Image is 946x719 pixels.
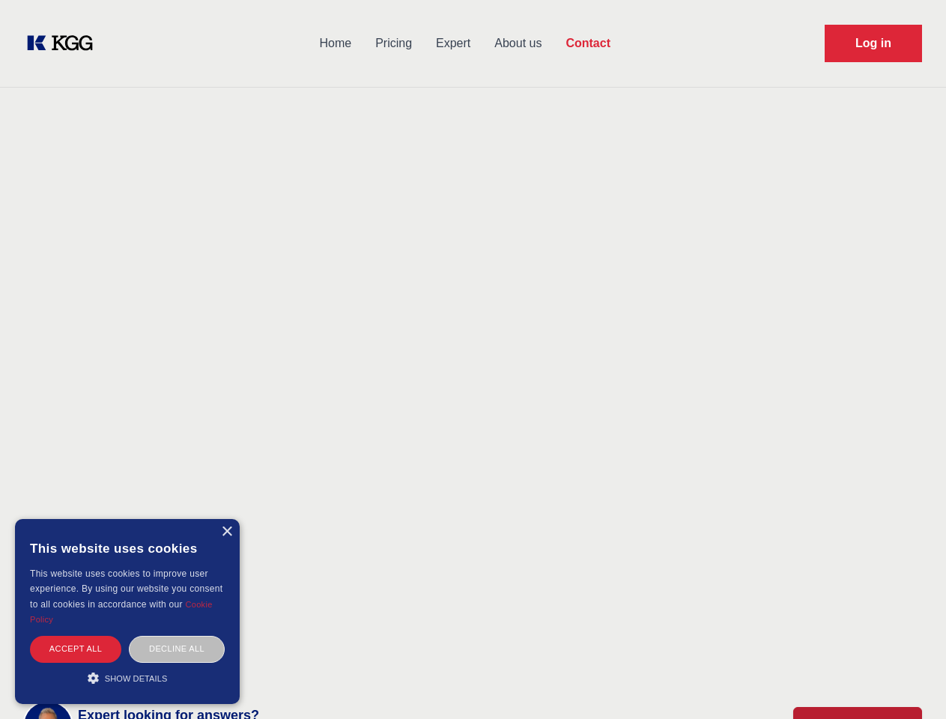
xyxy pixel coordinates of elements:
[482,24,554,63] a: About us
[363,24,424,63] a: Pricing
[825,25,922,62] a: Request Demo
[30,670,225,685] div: Show details
[307,24,363,63] a: Home
[871,647,946,719] iframe: Chat Widget
[24,31,105,55] a: KOL Knowledge Platform: Talk to Key External Experts (KEE)
[554,24,622,63] a: Contact
[424,24,482,63] a: Expert
[30,530,225,566] div: This website uses cookies
[129,636,225,662] div: Decline all
[105,674,168,683] span: Show details
[30,568,222,610] span: This website uses cookies to improve user experience. By using our website you consent to all coo...
[30,636,121,662] div: Accept all
[30,600,213,624] a: Cookie Policy
[221,527,232,538] div: Close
